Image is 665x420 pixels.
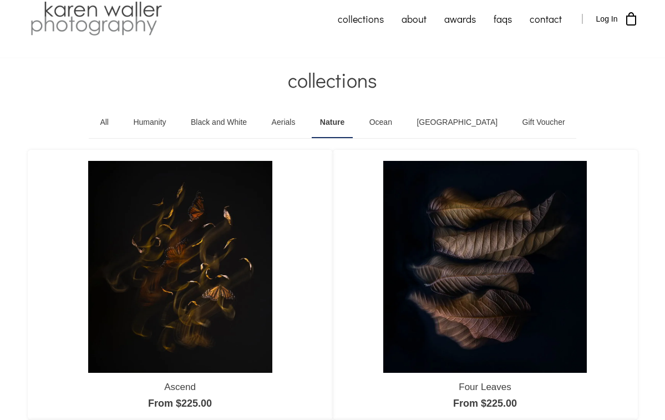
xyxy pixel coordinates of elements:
img: Ascend [88,161,272,373]
a: Four Leaves [459,382,511,392]
a: From $225.00 [453,398,517,409]
a: Ocean [361,107,400,138]
a: All [92,107,117,138]
img: Four Leaves [383,161,587,373]
a: contact [521,5,571,33]
a: Aerials [263,107,304,138]
a: Humanity [125,107,174,138]
a: [GEOGRAPHIC_DATA] [408,107,506,138]
a: Gift Voucher [514,107,573,138]
span: Log In [596,14,618,23]
a: Black and White [182,107,255,138]
a: awards [435,5,485,33]
a: Nature [312,107,353,138]
a: faqs [485,5,521,33]
a: about [393,5,435,33]
a: Ascend [164,382,196,392]
a: From $225.00 [148,398,212,409]
span: collections [288,67,377,93]
a: collections [329,5,393,33]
